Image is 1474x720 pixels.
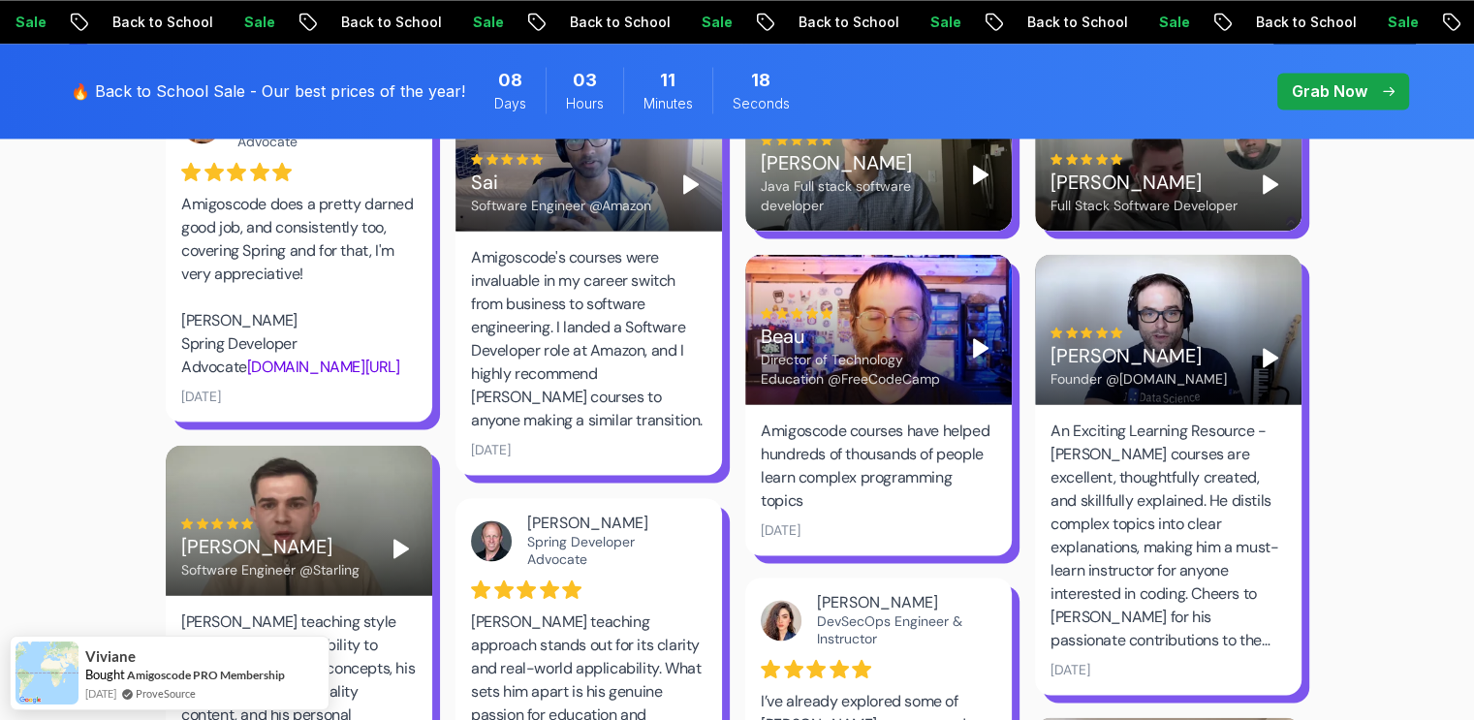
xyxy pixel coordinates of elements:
a: Spring Developer Advocate [527,533,635,568]
div: Software Engineer @Starling [181,560,360,579]
span: 11 Minutes [660,67,675,94]
button: Play [965,332,996,363]
p: Back to School [303,13,435,32]
p: Sale [435,13,497,32]
span: Days [494,94,526,113]
div: Amigoscode's courses were invaluable in my career switch from business to software engineering. I... [471,246,706,432]
div: Amigoscode does a pretty darned good job, and consistently too, covering Spring and for that, I'm... [181,193,417,379]
span: Bought [85,667,125,682]
div: [PERSON_NAME] [1051,169,1238,196]
a: [DOMAIN_NAME][URL] [246,357,399,377]
p: Back to School [75,13,206,32]
img: provesource social proof notification image [16,642,78,704]
p: 🔥 Back to School Sale - Our best prices of the year! [71,79,465,103]
p: Back to School [989,13,1121,32]
div: Software Engineer @Amazon [471,196,651,215]
button: Play [1255,342,1286,373]
p: Sale [1350,13,1412,32]
p: Sale [206,13,268,32]
span: 8 Days [498,67,522,94]
div: [PERSON_NAME] [1051,342,1227,369]
img: Dan Vega avatar [471,520,512,561]
div: [DATE] [761,520,800,540]
img: Assma Fadhli avatar [761,600,801,641]
div: DevSecOps Engineer & Instructor [817,612,981,647]
div: [PERSON_NAME] [181,533,360,560]
span: Hours [566,94,604,113]
div: Amigoscode courses have helped hundreds of thousands of people learn complex programming topics [761,420,996,513]
button: Play [386,533,417,564]
span: [DATE] [85,685,116,702]
span: 3 Hours [573,67,597,94]
div: [DATE] [471,440,511,459]
button: Play [965,159,996,190]
span: 18 Seconds [751,67,770,94]
div: Sai [471,169,651,196]
div: Java Full stack software developer [761,176,950,215]
div: Full Stack Software Developer [1051,196,1238,215]
div: [PERSON_NAME] [817,593,981,612]
div: [PERSON_NAME] [761,149,950,176]
button: Play [1255,169,1286,200]
div: [DATE] [1051,660,1090,679]
p: Sale [664,13,726,32]
p: Grab Now [1292,79,1367,103]
p: Sale [1121,13,1183,32]
div: [DATE] [181,387,221,406]
p: Sale [893,13,955,32]
button: Play [675,169,706,200]
span: Viviane [85,648,136,665]
p: Back to School [1218,13,1350,32]
div: Beau [761,323,950,350]
a: Amigoscode PRO Membership [127,668,285,682]
a: ProveSource [136,685,196,702]
p: Back to School [761,13,893,32]
div: Director of Technology Education @FreeCodeCamp [761,350,950,389]
div: Founder @[DOMAIN_NAME] [1051,369,1227,389]
div: [PERSON_NAME] [527,514,691,533]
span: Minutes [643,94,693,113]
div: An Exciting Learning Resource - [PERSON_NAME] courses are excellent, thoughtfully created, and sk... [1051,420,1286,652]
span: Seconds [733,94,790,113]
p: Back to School [532,13,664,32]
